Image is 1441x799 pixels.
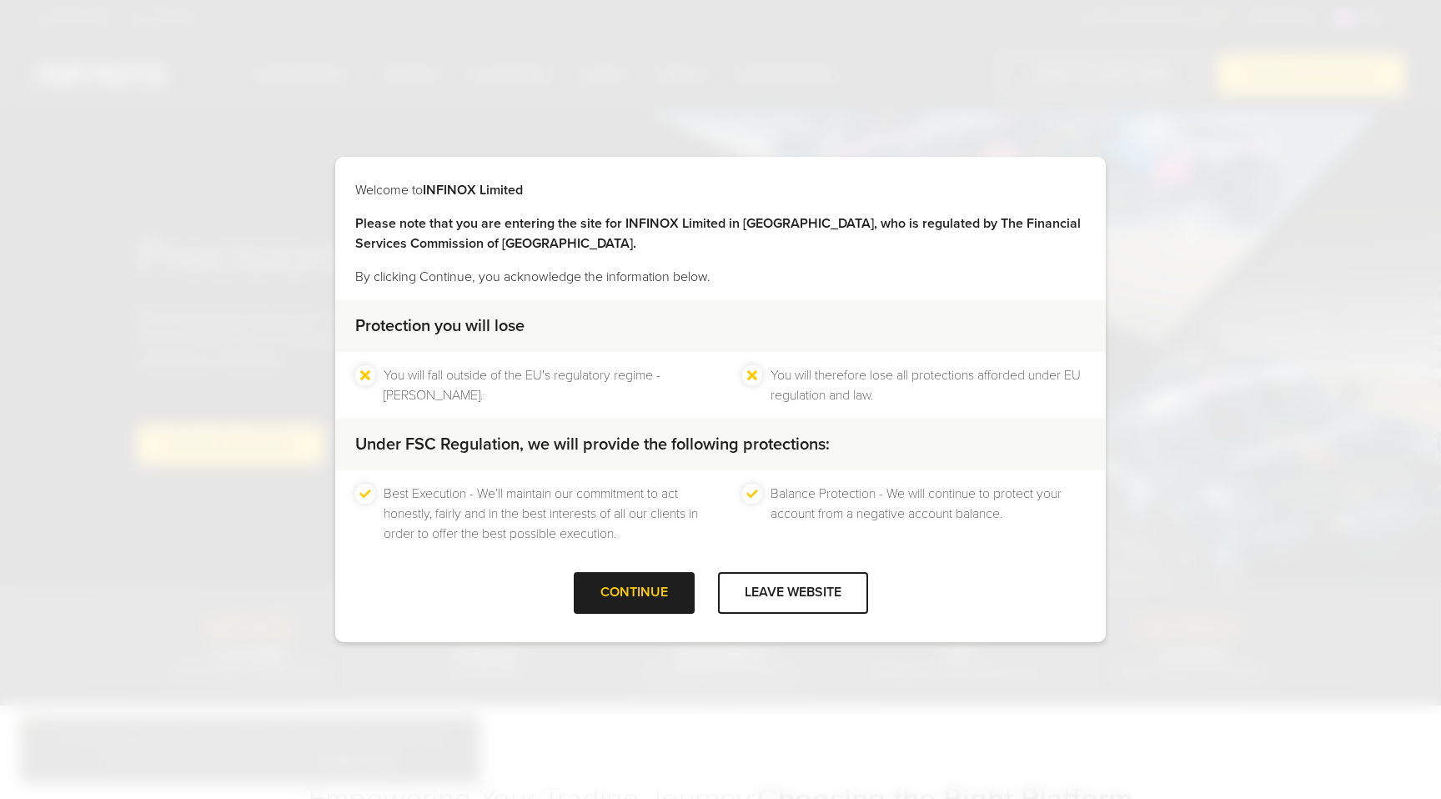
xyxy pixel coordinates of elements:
div: LEAVE WEBSITE [718,572,868,613]
strong: Please note that you are entering the site for INFINOX Limited in [GEOGRAPHIC_DATA], who is regul... [355,215,1081,252]
div: CONTINUE [574,572,695,613]
strong: Protection you will lose [355,316,525,336]
li: Best Execution - We’ll maintain our commitment to act honestly, fairly and in the best interests ... [384,484,699,544]
li: You will therefore lose all protections afforded under EU regulation and law. [771,365,1086,405]
p: By clicking Continue, you acknowledge the information below. [355,267,1086,287]
li: You will fall outside of the EU's regulatory regime - [PERSON_NAME]. [384,365,699,405]
strong: INFINOX Limited [423,182,523,198]
li: Balance Protection - We will continue to protect your account from a negative account balance. [771,484,1086,544]
p: Welcome to [355,180,1086,200]
strong: Under FSC Regulation, we will provide the following protections: [355,435,830,455]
